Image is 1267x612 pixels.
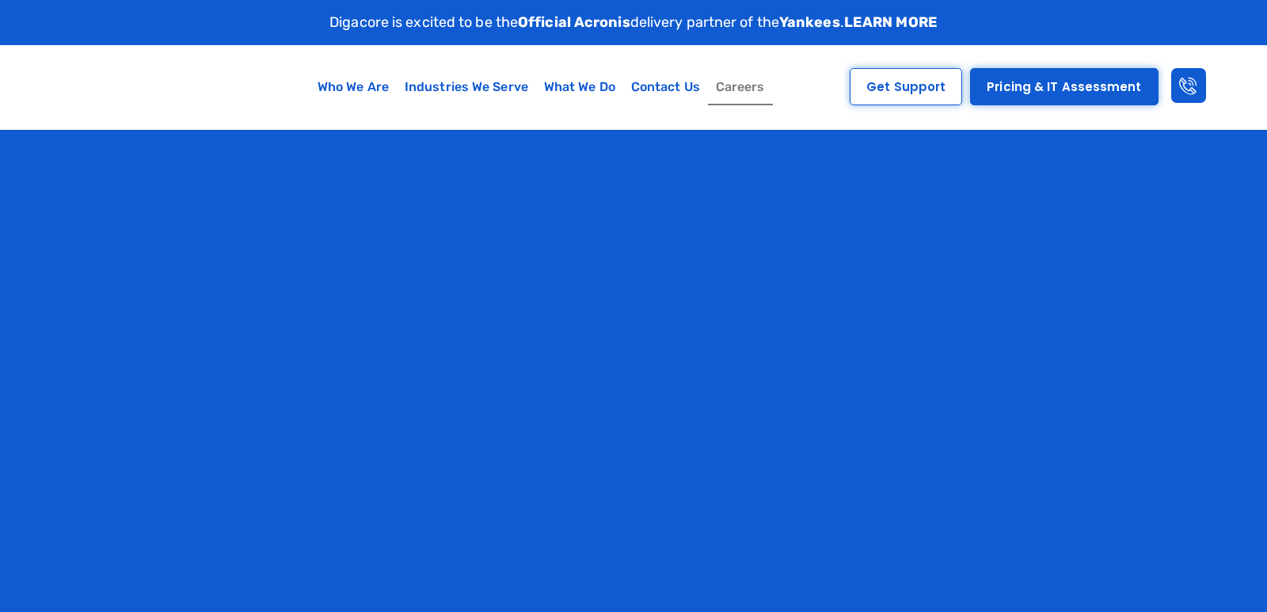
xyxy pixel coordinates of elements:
[970,68,1158,105] a: Pricing & IT Assessment
[623,69,708,105] a: Contact Us
[253,69,829,105] nav: Menu
[987,81,1141,93] span: Pricing & IT Assessment
[844,13,938,31] a: LEARN MORE
[329,12,938,33] p: Digacore is excited to be the delivery partner of the .
[708,69,773,105] a: Careers
[779,13,840,31] strong: Yankees
[866,81,945,93] span: Get Support
[518,13,630,31] strong: Official Acronis
[397,69,536,105] a: Industries We Serve
[310,69,397,105] a: Who We Are
[27,53,187,121] img: Digacore logo 1
[536,69,623,105] a: What We Do
[850,68,962,105] a: Get Support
